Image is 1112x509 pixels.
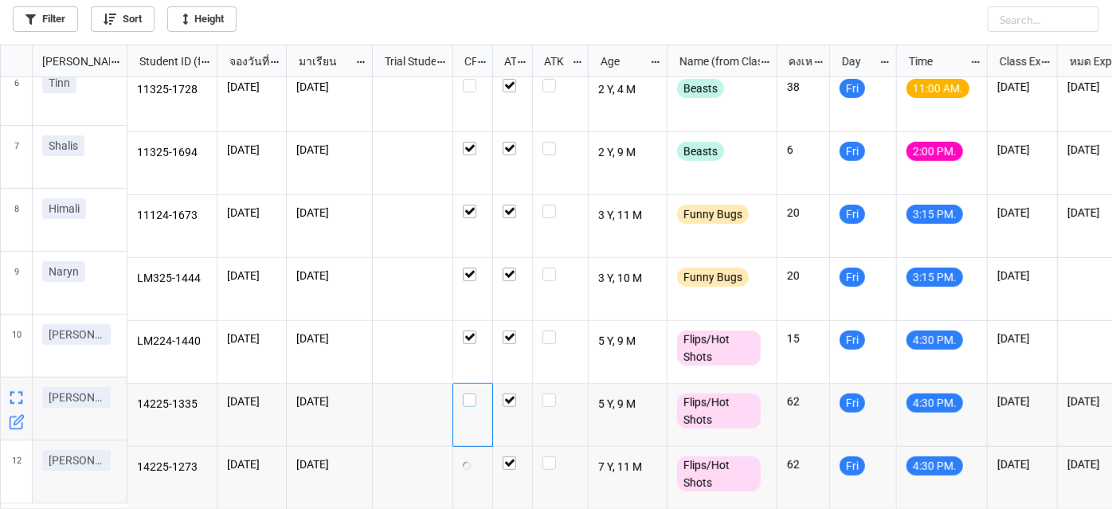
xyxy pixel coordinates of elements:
[12,440,22,503] span: 12
[495,53,517,70] div: ATT
[137,205,208,227] p: 11124-1673
[137,268,208,290] p: LM325-1444
[296,393,362,409] p: [DATE]
[296,142,362,158] p: [DATE]
[227,205,276,221] p: [DATE]
[49,138,78,154] p: Shalis
[227,331,276,347] p: [DATE]
[899,53,970,70] div: Time
[33,53,110,70] div: [PERSON_NAME] Name
[49,75,70,91] p: Tinn
[840,205,865,224] div: Fri
[534,53,571,70] div: ATK
[130,53,200,70] div: Student ID (from [PERSON_NAME] Name)
[12,315,22,377] span: 10
[13,6,78,32] a: Filter
[227,393,276,409] p: [DATE]
[997,142,1047,158] p: [DATE]
[906,268,963,287] div: 3:15 PM.
[840,142,865,161] div: Fri
[455,53,477,70] div: CF
[598,79,658,101] p: 2 Y, 4 M
[670,53,760,70] div: Name (from Class)
[677,268,749,287] div: Funny Bugs
[91,6,155,32] a: Sort
[990,53,1041,70] div: Class Expiration
[137,142,208,164] p: 11325-1694
[906,456,963,476] div: 4:30 PM.
[832,53,880,70] div: Day
[227,268,276,284] p: [DATE]
[1,45,127,77] div: grid
[906,393,963,413] div: 4:30 PM.
[906,205,963,224] div: 3:15 PM.
[289,53,355,70] div: มาเรียน
[677,331,761,366] div: Flips/Hot Shots
[598,268,658,290] p: 3 Y, 10 M
[49,201,80,217] p: Himali
[14,63,19,125] span: 6
[997,79,1047,95] p: [DATE]
[598,205,658,227] p: 3 Y, 11 M
[137,393,208,416] p: 14225-1335
[167,6,237,32] a: Height
[677,205,749,224] div: Funny Bugs
[677,393,761,429] div: Flips/Hot Shots
[906,79,969,98] div: 11:00 AM.
[787,268,820,284] p: 20
[677,79,724,98] div: Beasts
[840,268,865,287] div: Fri
[227,79,276,95] p: [DATE]
[296,205,362,221] p: [DATE]
[840,331,865,350] div: Fri
[787,205,820,221] p: 20
[997,393,1047,409] p: [DATE]
[787,331,820,347] p: 15
[296,456,362,472] p: [DATE]
[997,205,1047,221] p: [DATE]
[840,456,865,476] div: Fri
[591,53,650,70] div: Age
[14,252,19,314] span: 9
[598,456,658,479] p: 7 Y, 11 M
[787,79,820,95] p: 38
[14,189,19,251] span: 8
[840,79,865,98] div: Fri
[227,142,276,158] p: [DATE]
[296,331,362,347] p: [DATE]
[49,390,104,405] p: [PERSON_NAME]
[49,327,104,343] p: [PERSON_NAME]
[906,331,963,350] div: 4:30 PM.
[787,393,820,409] p: 62
[14,126,19,188] span: 7
[375,53,436,70] div: Trial Student
[677,142,724,161] div: Beasts
[598,393,658,416] p: 5 Y, 9 M
[598,142,658,164] p: 2 Y, 9 M
[997,268,1047,284] p: [DATE]
[840,393,865,413] div: Fri
[296,79,362,95] p: [DATE]
[779,53,812,70] div: คงเหลือ (from Nick Name)
[296,268,362,284] p: [DATE]
[220,53,270,70] div: จองวันที่
[906,142,963,161] div: 2:00 PM.
[227,456,276,472] p: [DATE]
[137,456,208,479] p: 14225-1273
[677,456,761,491] div: Flips/Hot Shots
[988,6,1099,32] input: Search...
[598,331,658,353] p: 5 Y, 9 M
[49,264,79,280] p: Naryn
[997,331,1047,347] p: [DATE]
[997,456,1047,472] p: [DATE]
[137,331,208,353] p: LM224-1440
[787,142,820,158] p: 6
[787,456,820,472] p: 62
[49,452,104,468] p: [PERSON_NAME]
[137,79,208,101] p: 11325-1728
